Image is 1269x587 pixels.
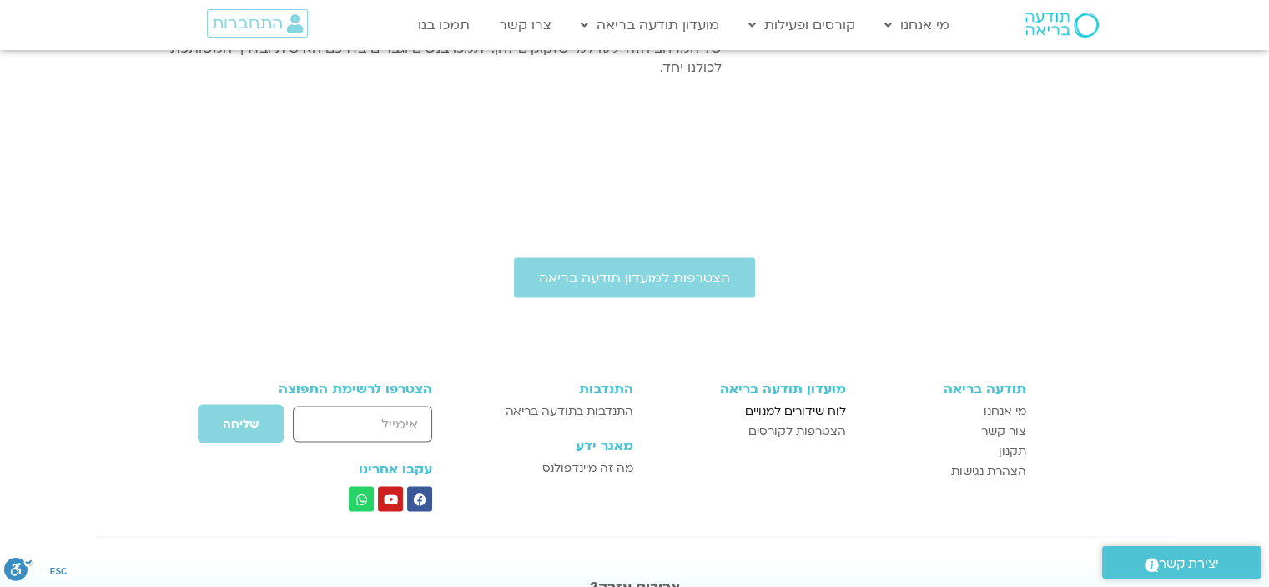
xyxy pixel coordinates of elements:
a: צרו קשר [491,9,560,41]
span: התנדבות בתודעה בריאה [506,401,633,421]
h3: התנדבות [478,381,632,396]
a: מה זה מיינדפולנס [478,458,632,478]
span: שליחה [223,417,259,430]
button: שליחה [197,403,285,443]
a: לוח שידורים למנויים [650,401,846,421]
a: הצהרת נגישות [863,461,1026,481]
span: התחברות [212,14,283,33]
h3: עקבו אחרינו [244,461,433,476]
a: הצטרפות לקורסים [650,421,846,441]
span: הצטרפות למועדון תודעה בריאה [539,270,730,285]
a: צור קשר [863,421,1026,441]
h3: מועדון תודעה בריאה [650,381,846,396]
a: תקנון [863,441,1026,461]
input: אימייל [293,406,432,442]
img: תודעה בריאה [1025,13,1099,38]
span: הצהרת נגישות [951,461,1026,481]
h3: מאגר ידע [478,438,632,453]
span: הצטרפות לקורסים [748,421,846,441]
span: תקנון [999,441,1026,461]
span: צור קשר [981,421,1026,441]
a: התנדבות בתודעה בריאה [478,401,632,421]
h3: תודעה בריאה [863,381,1026,396]
a: קורסים ופעילות [740,9,864,41]
span: לוח שידורים למנויים [745,401,846,421]
span: מי אנחנו [984,401,1026,421]
h3: הצטרפו לרשימת התפוצה [244,381,433,396]
span: יצירת קשר [1159,553,1219,575]
a: יצירת קשר [1102,546,1261,579]
a: התחברות [207,9,308,38]
a: מועדון תודעה בריאה [572,9,728,41]
a: מי אנחנו [876,9,958,41]
a: תמכו בנו [410,9,478,41]
a: מי אנחנו [863,401,1026,421]
span: מה זה מיינדפולנס [542,458,633,478]
a: הצטרפות למועדון תודעה בריאה [514,257,755,297]
form: טופס חדש [244,403,433,452]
